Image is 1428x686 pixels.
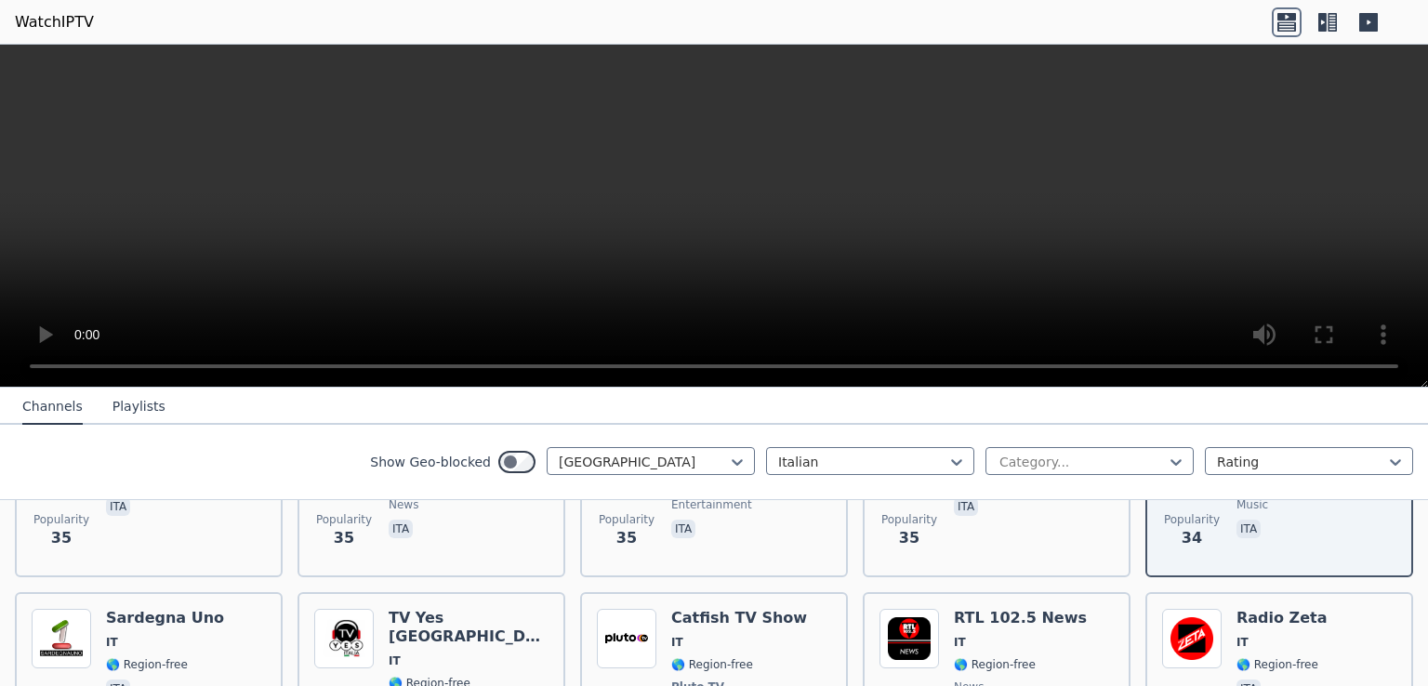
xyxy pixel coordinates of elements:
p: ita [954,497,978,516]
img: RTL 102.5 News [879,609,939,668]
span: IT [1236,635,1249,650]
img: TV Yes Italia [314,609,374,668]
span: 🌎 Region-free [671,657,753,672]
span: news [389,497,418,512]
button: Channels [22,389,83,425]
span: music [1236,497,1268,512]
img: Catfish TV Show [597,609,656,668]
p: ita [106,497,130,516]
img: Sardegna Uno [32,609,91,668]
span: 35 [899,527,919,549]
span: 🌎 Region-free [954,657,1036,672]
h6: Radio Zeta [1236,609,1328,627]
span: IT [671,635,683,650]
span: Popularity [599,512,654,527]
span: 35 [51,527,72,549]
span: Popularity [316,512,372,527]
label: Show Geo-blocked [370,453,491,471]
span: 34 [1182,527,1202,549]
span: Popularity [1164,512,1220,527]
p: ita [671,520,695,538]
span: Popularity [881,512,937,527]
h6: TV Yes [GEOGRAPHIC_DATA] [389,609,549,646]
span: Popularity [33,512,89,527]
p: ita [389,520,413,538]
span: 🌎 Region-free [1236,657,1318,672]
span: entertainment [671,497,752,512]
span: IT [389,653,401,668]
h6: Sardegna Uno [106,609,224,627]
span: 35 [334,527,354,549]
button: Playlists [112,389,165,425]
span: IT [954,635,966,650]
img: Radio Zeta [1162,609,1222,668]
span: 35 [616,527,637,549]
h6: Catfish TV Show [671,609,807,627]
a: WatchIPTV [15,11,94,33]
h6: RTL 102.5 News [954,609,1087,627]
p: ita [1236,520,1261,538]
span: 🌎 Region-free [106,657,188,672]
span: IT [106,635,118,650]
